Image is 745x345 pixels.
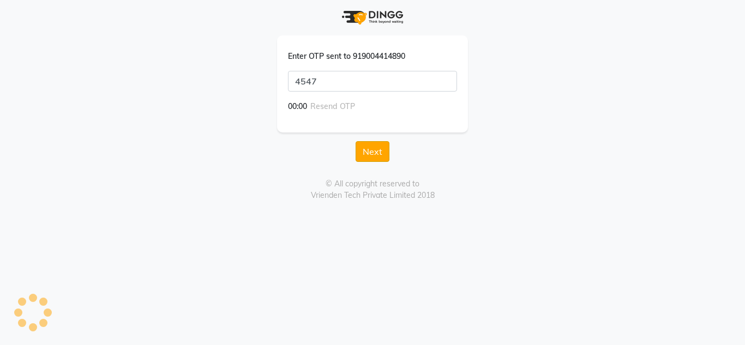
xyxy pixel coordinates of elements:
[342,11,403,25] img: logo.png
[288,71,457,92] input: enter otp
[356,141,389,162] button: Next
[288,101,307,111] span: 00:00
[288,51,457,62] div: Enter OTP sent to 919004414890
[307,100,358,113] button: Resend OTP
[70,178,675,201] div: © All copyright reserved to Vrienden Tech Private Limited 2018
